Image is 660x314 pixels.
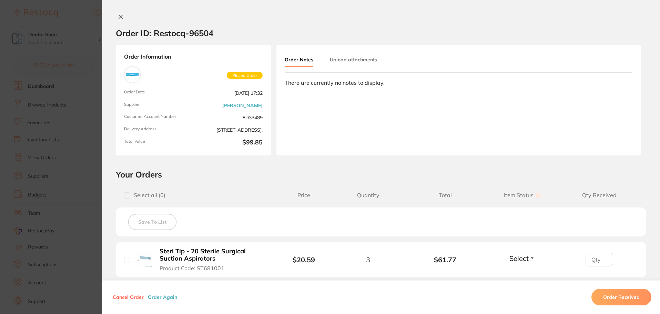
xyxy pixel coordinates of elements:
span: Delivery Address [124,126,191,133]
span: Quantity [329,192,407,199]
span: Order Date [124,90,191,97]
button: Order Received [591,289,651,305]
span: 3 [366,256,370,264]
span: Qty Received [561,192,638,199]
button: Order Notes [285,53,313,67]
span: Total Value [124,139,191,147]
a: [PERSON_NAME] [222,103,263,108]
button: Upload attachments [330,53,377,66]
span: Supplier [124,102,191,109]
span: Customer Account Number [124,114,191,121]
b: $99.85 [196,139,263,147]
strong: Order Information [124,53,263,61]
button: Order Again [146,294,179,300]
span: Price [278,192,329,199]
img: Adam Dental [126,68,139,81]
span: Total [407,192,484,199]
div: There are currently no notes to display. [285,80,632,86]
span: Item Status [484,192,561,199]
span: Placed Order [227,72,263,79]
h2: Order ID: Restocq- 96504 [116,28,213,38]
span: 8D33489 [196,114,263,121]
b: Steri Tip - 20 Sterile Surgical Suction Aspirators [160,248,266,262]
span: Select [509,254,529,263]
span: [DATE] 17:32 [196,90,263,97]
span: Product Code: ST681001 [160,265,224,271]
span: Select all ( 0 ) [130,192,165,199]
button: Save To List [128,214,176,230]
h2: Your Orders [116,169,646,180]
img: Steri Tip - 20 Sterile Surgical Suction Aspirators [135,251,152,267]
button: Cancel Order [111,294,146,300]
button: Select [507,254,537,263]
input: Qty [586,253,613,266]
button: Steri Tip - 20 Sterile Surgical Suction Aspirators Product Code: ST681001 [158,247,268,272]
b: $20.59 [293,255,315,264]
b: $61.77 [407,256,484,264]
span: [STREET_ADDRESS], [196,126,263,133]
